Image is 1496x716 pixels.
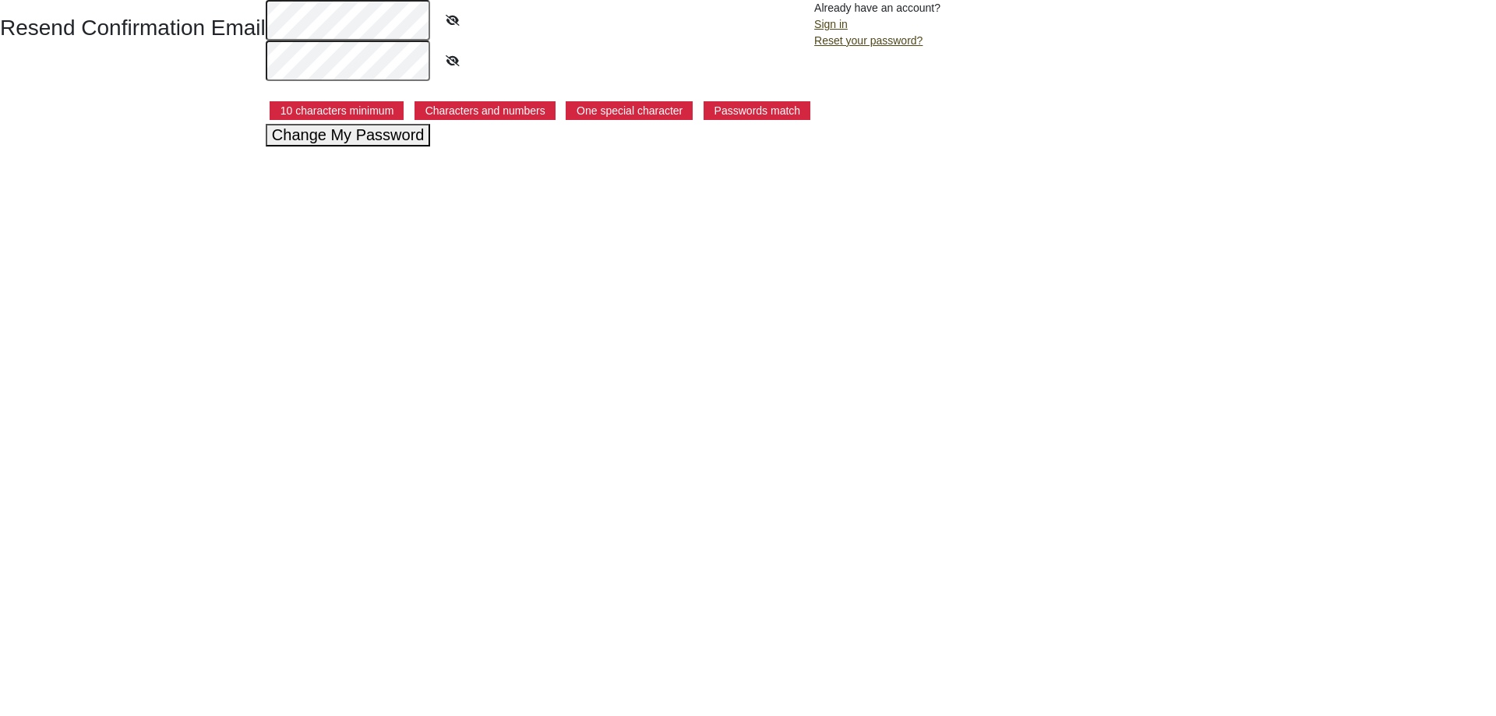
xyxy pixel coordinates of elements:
[814,34,923,47] a: Reset your password?
[814,18,848,30] a: Sign in
[704,101,810,120] p: Passwords match
[270,101,404,120] p: 10 characters minimum
[266,124,431,146] button: Change My Password
[566,101,693,120] p: One special character
[415,101,556,120] p: Characters and numbers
